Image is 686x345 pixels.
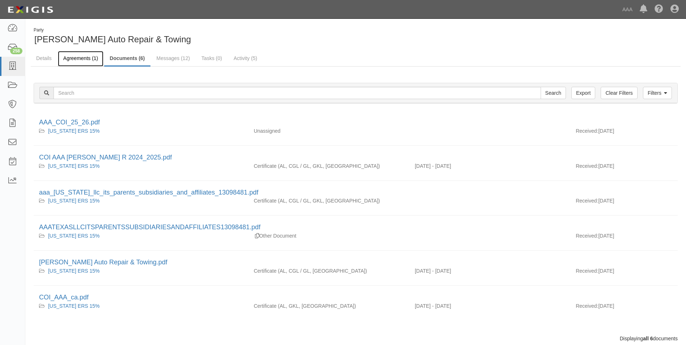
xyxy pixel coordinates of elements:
i: Help Center - Complianz [655,5,663,14]
div: Texas ERS 15% [39,232,243,239]
div: [DATE] [570,162,678,173]
div: COI_AAA_ca.pdf [39,293,672,302]
div: Displaying documents [28,335,683,342]
a: Filters [643,87,672,99]
a: AAATEXASLLCITSPARENTSSUBSIDIARIESANDAFFILIATES13098481.pdf [39,223,260,231]
div: aaa_texas_llc_its_parents_subsidiaries_and_affiliates_13098481.pdf [39,188,672,197]
div: Jinkins Auto Repair & Towing [31,27,350,46]
div: Texas ERS 15% [39,162,243,170]
div: Auto Liability Garage Keepers Liability On-Hook [248,302,409,310]
div: Duplicate [255,232,259,239]
div: Effective 10/07/2024 - Expiration 10/07/2025 [409,162,570,170]
p: Received: [576,162,598,170]
input: Search [541,87,566,99]
div: COI AAA JINKINS R 2024_2025.pdf [39,153,672,162]
a: aaa_[US_STATE]_llc_its_parents_subsidiaries_and_affiliates_13098481.pdf [39,189,258,196]
a: Export [571,87,595,99]
div: [DATE] [570,302,678,313]
a: Agreements (1) [58,51,103,67]
a: Tasks (0) [196,51,227,65]
div: Party [34,27,191,33]
div: Unassigned [248,127,409,135]
div: Texas ERS 15% [39,197,243,204]
div: [DATE] [570,267,678,278]
a: Messages (12) [151,51,196,65]
div: Effective 10/07/2022 - Expiration 10/07/2023 [409,302,570,310]
div: Auto Liability Commercial General Liability / Garage Liability On-Hook [248,267,409,274]
a: Documents (6) [104,51,150,67]
a: COI AAA [PERSON_NAME] R 2024_2025.pdf [39,154,172,161]
div: [DATE] [570,232,678,243]
div: [DATE] [570,127,678,138]
a: AAA [619,2,636,17]
span: [PERSON_NAME] Auto Repair & Towing [34,34,191,44]
a: [US_STATE] ERS 15% [48,198,100,204]
p: Received: [576,302,598,310]
a: [US_STATE] ERS 15% [48,233,100,239]
div: AAATEXASLLCITSPARENTSSUBSIDIARIESANDAFFILIATES13098481.pdf [39,223,672,232]
a: [US_STATE] ERS 15% [48,268,100,274]
div: Texas ERS 15% [39,127,243,135]
div: Texas ERS 15% [39,302,243,310]
div: Auto Liability Commercial General Liability / Garage Liability Garage Keepers Liability On-Hook [248,162,409,170]
a: [US_STATE] ERS 15% [48,163,100,169]
a: AAA_COI_25_26.pdf [39,119,100,126]
b: all 6 [643,336,653,341]
div: Jinkins Auto Repair & Towing.pdf [39,258,672,267]
div: Other Document [248,232,409,239]
p: Received: [576,127,598,135]
div: Auto Liability Commercial General Liability / Garage Liability Garage Keepers Liability On-Hook [248,197,409,204]
a: [US_STATE] ERS 15% [48,128,100,134]
img: logo-5460c22ac91f19d4615b14bd174203de0afe785f0fc80cf4dbbc73dc1793850b.png [5,3,55,16]
div: AAA_COI_25_26.pdf [39,118,672,127]
input: Search [54,87,541,99]
a: Details [31,51,57,65]
div: 258 [10,48,22,54]
div: Effective 10/07/2023 - Expiration 10/07/2024 [409,267,570,274]
p: Received: [576,232,598,239]
a: Clear Filters [601,87,637,99]
p: Received: [576,267,598,274]
a: [PERSON_NAME] Auto Repair & Towing.pdf [39,259,167,266]
div: Effective - Expiration [409,127,570,128]
div: Texas ERS 15% [39,267,243,274]
a: [US_STATE] ERS 15% [48,303,100,309]
p: Received: [576,197,598,204]
a: Activity (5) [228,51,263,65]
div: [DATE] [570,197,678,208]
a: COI_AAA_ca.pdf [39,294,89,301]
